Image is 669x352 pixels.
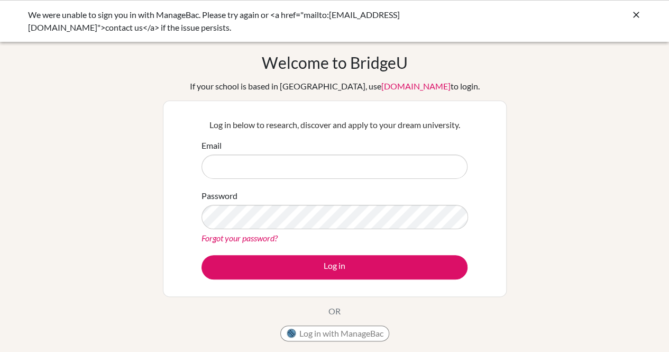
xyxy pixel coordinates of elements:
div: We were unable to sign you in with ManageBac. Please try again or <a href="mailto:[EMAIL_ADDRESS]... [28,8,483,34]
p: Log in below to research, discover and apply to your dream university. [201,119,468,131]
a: Forgot your password? [201,233,278,243]
button: Log in with ManageBac [280,326,389,341]
a: [DOMAIN_NAME] [381,81,451,91]
button: Log in [201,255,468,279]
label: Password [201,189,237,202]
label: Email [201,139,222,152]
p: OR [328,305,341,318]
div: If your school is based in [GEOGRAPHIC_DATA], use to login. [190,80,480,93]
h1: Welcome to BridgeU [262,53,408,72]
